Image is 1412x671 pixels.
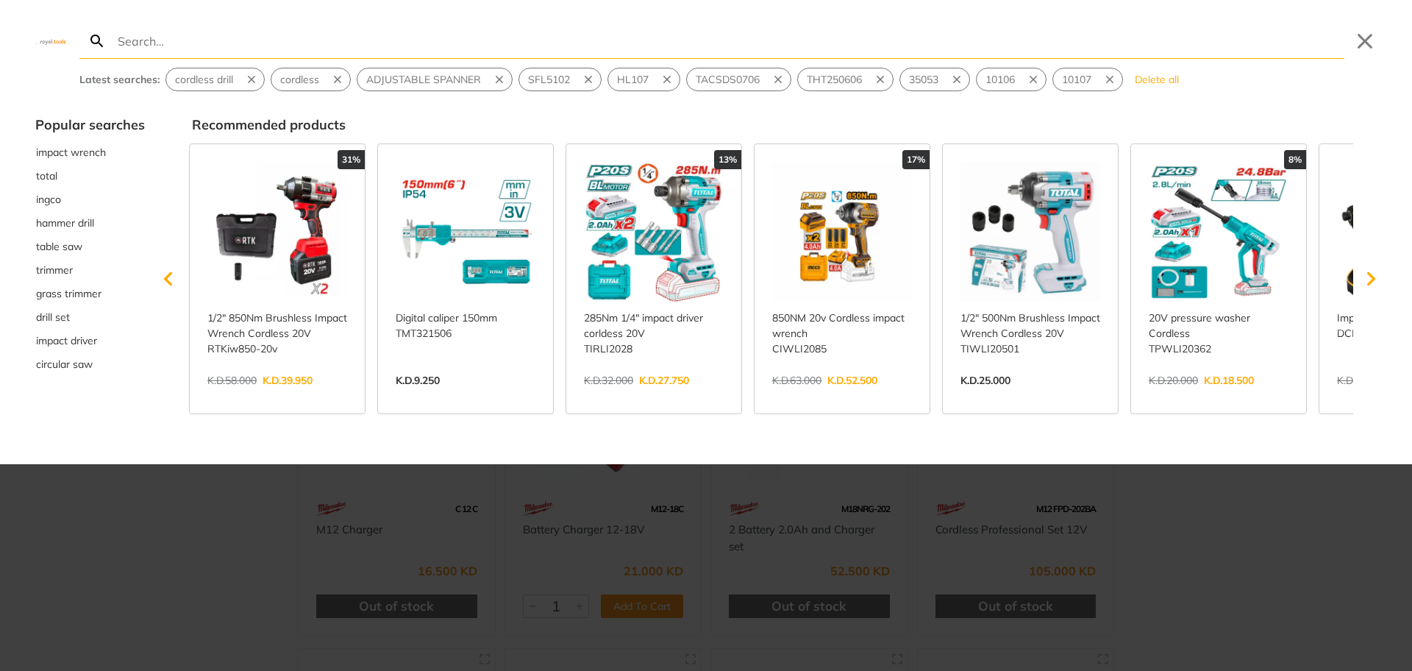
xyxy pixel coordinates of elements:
div: Latest searches: [79,72,160,88]
span: trimmer [36,263,73,278]
button: Select suggestion: 10107 [1053,68,1100,90]
span: ADJUSTABLE SPANNER [366,72,481,88]
button: Remove suggestion: HL107 [657,68,680,90]
button: Select suggestion: cordless drill [166,68,242,90]
span: 35053 [909,72,938,88]
button: Remove suggestion: SFL5102 [579,68,601,90]
button: Remove suggestion: cordless [328,68,350,90]
div: Suggestion: drill set [35,305,145,329]
div: Suggestion: grass trimmer [35,282,145,305]
span: total [36,168,57,184]
span: hammer drill [36,216,94,231]
button: Select suggestion: TACSDS0706 [687,68,769,90]
div: Suggestion: table saw [35,235,145,258]
button: Remove suggestion: ADJUSTABLE SPANNER [490,68,512,90]
button: Remove suggestion: cordless drill [242,68,264,90]
button: Select suggestion: total [35,164,145,188]
button: Select suggestion: 10106 [977,68,1024,90]
button: Select suggestion: table saw [35,235,145,258]
svg: Remove suggestion: HL107 [660,73,674,86]
span: impact wrench [36,145,106,160]
button: Select suggestion: hammer drill [35,211,145,235]
svg: Remove suggestion: 10106 [1027,73,1040,86]
div: Suggestion: ADJUSTABLE SPANNER [357,68,513,91]
button: Select suggestion: circular saw [35,352,145,376]
span: 10107 [1062,72,1091,88]
svg: Remove suggestion: 10107 [1103,73,1116,86]
div: 8% [1284,150,1306,169]
span: 10106 [985,72,1015,88]
svg: Scroll left [154,264,183,294]
div: Suggestion: trimmer [35,258,145,282]
div: Suggestion: total [35,164,145,188]
span: cordless [280,72,319,88]
div: 13% [714,150,741,169]
div: Suggestion: circular saw [35,352,145,376]
button: Select suggestion: THT250606 [798,68,871,90]
button: Select suggestion: impact wrench [35,141,145,164]
button: Delete all [1129,68,1185,91]
svg: Remove suggestion: cordless drill [245,73,258,86]
button: Remove suggestion: 10106 [1024,68,1046,90]
div: Suggestion: THT250606 [797,68,894,91]
button: Select suggestion: ingco [35,188,145,211]
button: Select suggestion: HL107 [608,68,657,90]
svg: Remove suggestion: cordless [331,73,344,86]
button: Remove suggestion: 35053 [947,68,969,90]
span: grass trimmer [36,286,101,302]
div: Suggestion: impact wrench [35,141,145,164]
svg: Remove suggestion: ADJUSTABLE SPANNER [493,73,506,86]
div: Suggestion: HL107 [607,68,680,91]
div: Suggestion: 10107 [1052,68,1123,91]
button: Select suggestion: SFL5102 [519,68,579,90]
span: impact driver [36,333,97,349]
button: Remove suggestion: TACSDS0706 [769,68,791,90]
div: Suggestion: impact driver [35,329,145,352]
div: Suggestion: TACSDS0706 [686,68,791,91]
img: Close [35,38,71,44]
button: Select suggestion: 35053 [900,68,947,90]
span: drill set [36,310,70,325]
button: Select suggestion: impact driver [35,329,145,352]
svg: Remove suggestion: SFL5102 [582,73,595,86]
input: Search… [115,24,1344,58]
div: Popular searches [35,115,145,135]
svg: Scroll right [1356,264,1386,294]
div: Suggestion: 10106 [976,68,1046,91]
span: HL107 [617,72,649,88]
svg: Remove suggestion: 35053 [950,73,963,86]
svg: Remove suggestion: THT250606 [874,73,887,86]
span: TACSDS0706 [696,72,760,88]
button: Select suggestion: trimmer [35,258,145,282]
div: Suggestion: cordless drill [165,68,265,91]
div: 17% [902,150,930,169]
div: Suggestion: hammer drill [35,211,145,235]
span: SFL5102 [528,72,570,88]
div: Suggestion: cordless [271,68,351,91]
div: Suggestion: SFL5102 [518,68,602,91]
div: Suggestion: ingco [35,188,145,211]
button: Select suggestion: drill set [35,305,145,329]
span: THT250606 [807,72,862,88]
button: Select suggestion: cordless [271,68,328,90]
button: Remove suggestion: 10107 [1100,68,1122,90]
span: ingco [36,192,61,207]
button: Select suggestion: grass trimmer [35,282,145,305]
button: Close [1353,29,1377,53]
span: table saw [36,239,82,255]
span: cordless drill [175,72,233,88]
span: circular saw [36,357,93,372]
div: Suggestion: 35053 [899,68,970,91]
svg: Remove suggestion: TACSDS0706 [771,73,785,86]
div: Recommended products [192,115,1377,135]
button: Select suggestion: ADJUSTABLE SPANNER [357,68,490,90]
svg: Search [88,32,106,50]
div: 31% [338,150,365,169]
button: Remove suggestion: THT250606 [871,68,893,90]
